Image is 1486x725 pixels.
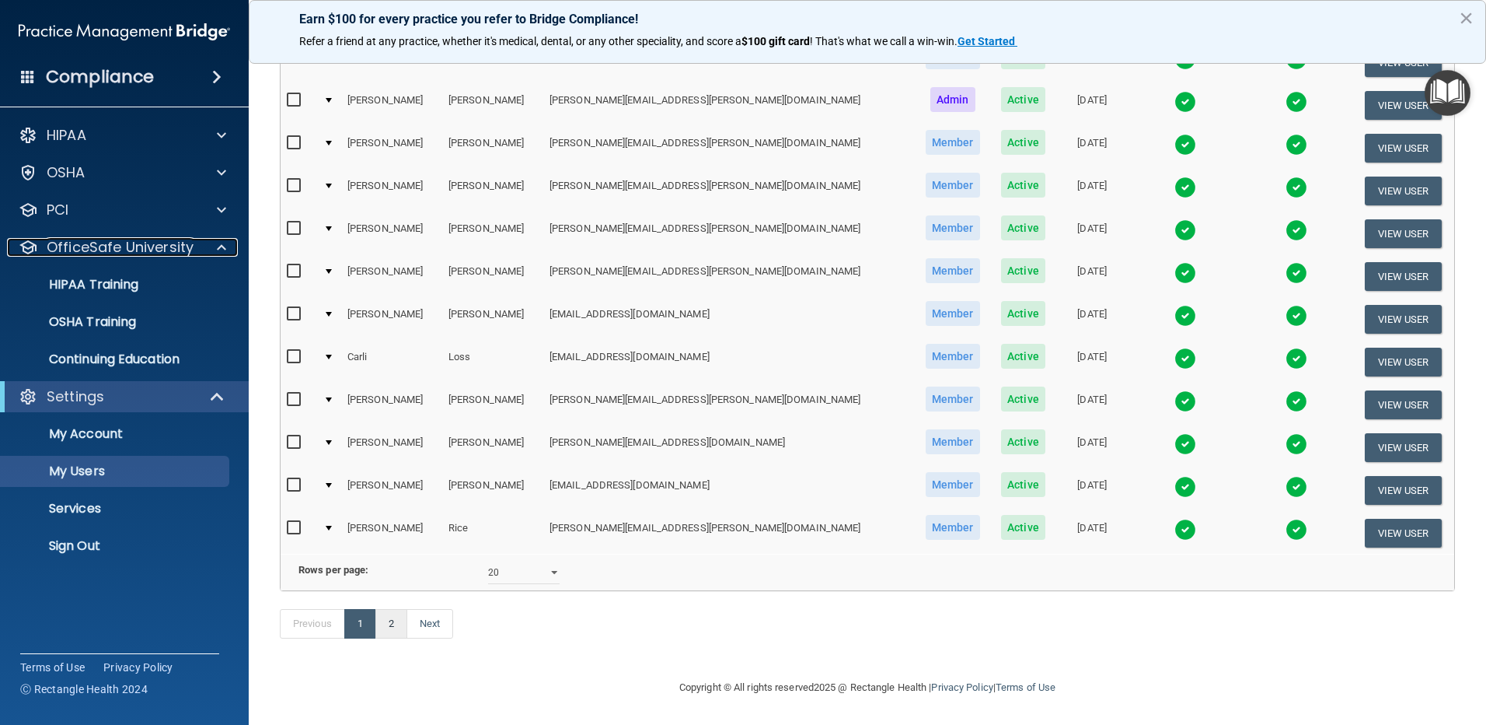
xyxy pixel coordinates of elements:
td: [PERSON_NAME] [442,426,543,469]
button: Close [1459,5,1474,30]
span: Active [1001,429,1045,454]
button: Open Resource Center [1425,70,1470,116]
p: Continuing Education [10,352,222,367]
img: tick.e7d51cea.svg [1285,476,1307,498]
img: tick.e7d51cea.svg [1285,177,1307,198]
img: tick.e7d51cea.svg [1285,433,1307,455]
button: View User [1365,219,1442,248]
p: Earn $100 for every practice you refer to Bridge Compliance! [299,12,1435,26]
a: Terms of Use [996,681,1055,693]
img: tick.e7d51cea.svg [1174,348,1196,370]
a: 1 [344,609,376,639]
p: Settings [47,387,104,406]
p: OfficeSafe University [47,238,194,257]
span: Member [926,173,980,198]
td: [DATE] [1055,384,1128,426]
span: Member [926,515,980,540]
a: OSHA [19,163,226,182]
p: My Account [10,426,222,442]
td: [DATE] [1055,298,1128,341]
a: Terms of Use [20,660,85,675]
img: tick.e7d51cea.svg [1285,91,1307,113]
td: [PERSON_NAME][EMAIL_ADDRESS][PERSON_NAME][DOMAIN_NAME] [543,170,915,212]
td: [PERSON_NAME] [442,170,543,212]
img: tick.e7d51cea.svg [1174,177,1196,198]
button: View User [1365,305,1442,334]
span: Member [926,472,980,497]
td: [PERSON_NAME] [442,255,543,298]
button: View User [1365,391,1442,419]
td: [PERSON_NAME][EMAIL_ADDRESS][DOMAIN_NAME] [543,426,915,469]
td: [PERSON_NAME] [341,212,442,255]
td: [PERSON_NAME] [341,255,442,298]
p: My Users [10,464,222,479]
span: Refer a friend at any practice, whether it's medical, dental, or any other speciality, and score a [299,35,741,47]
td: [PERSON_NAME] [341,426,442,469]
span: Ⓒ Rectangle Health 2024 [20,681,148,697]
img: PMB logo [19,16,230,47]
a: OfficeSafe University [19,238,226,257]
td: [PERSON_NAME] [442,212,543,255]
td: [DATE] [1055,255,1128,298]
td: [PERSON_NAME][EMAIL_ADDRESS][PERSON_NAME][DOMAIN_NAME] [543,384,915,426]
img: tick.e7d51cea.svg [1174,519,1196,541]
img: tick.e7d51cea.svg [1285,519,1307,541]
img: tick.e7d51cea.svg [1285,391,1307,412]
td: [EMAIL_ADDRESS][DOMAIN_NAME] [543,298,915,341]
img: tick.e7d51cea.svg [1285,134,1307,156]
td: [PERSON_NAME] [442,298,543,341]
td: [DATE] [1055,512,1128,554]
td: [PERSON_NAME] [341,127,442,170]
a: Settings [19,387,225,406]
img: tick.e7d51cea.svg [1285,262,1307,284]
span: Member [926,344,980,369]
td: Rice [442,512,543,554]
td: [EMAIL_ADDRESS][DOMAIN_NAME] [543,469,915,512]
td: [DATE] [1055,212,1128,255]
span: Member [926,301,980,326]
td: [DATE] [1055,170,1128,212]
img: tick.e7d51cea.svg [1174,91,1196,113]
td: [PERSON_NAME] [442,127,543,170]
span: Active [1001,515,1045,540]
button: View User [1365,476,1442,505]
span: Active [1001,387,1045,412]
img: tick.e7d51cea.svg [1174,476,1196,498]
td: [PERSON_NAME][EMAIL_ADDRESS][PERSON_NAME][DOMAIN_NAME] [543,84,915,127]
span: Active [1001,130,1045,155]
td: [PERSON_NAME] [341,384,442,426]
a: 2 [375,609,407,639]
img: tick.e7d51cea.svg [1174,219,1196,241]
img: tick.e7d51cea.svg [1285,305,1307,327]
h4: Compliance [46,66,154,88]
span: Active [1001,301,1045,326]
button: View User [1365,91,1442,120]
button: View User [1365,348,1442,377]
p: HIPAA Training [10,277,138,292]
a: Privacy Policy [931,681,992,693]
p: PCI [47,201,68,219]
span: Member [926,258,980,283]
a: Privacy Policy [103,660,173,675]
p: OSHA [47,163,85,182]
span: Member [926,429,980,454]
img: tick.e7d51cea.svg [1174,262,1196,284]
a: PCI [19,201,226,219]
a: HIPAA [19,126,226,145]
div: Copyright © All rights reserved 2025 @ Rectangle Health | | [584,663,1151,713]
td: [DATE] [1055,469,1128,512]
td: [PERSON_NAME] [442,84,543,127]
p: Sign Out [10,538,222,554]
a: Next [406,609,453,639]
td: [PERSON_NAME] [341,170,442,212]
span: Member [926,130,980,155]
td: [PERSON_NAME] [341,469,442,512]
p: Services [10,501,222,517]
td: [PERSON_NAME][EMAIL_ADDRESS][PERSON_NAME][DOMAIN_NAME] [543,512,915,554]
td: [DATE] [1055,426,1128,469]
td: [PERSON_NAME] [341,84,442,127]
td: [PERSON_NAME][EMAIL_ADDRESS][PERSON_NAME][DOMAIN_NAME] [543,255,915,298]
td: [PERSON_NAME][EMAIL_ADDRESS][PERSON_NAME][DOMAIN_NAME] [543,127,915,170]
span: Active [1001,173,1045,198]
a: Previous [280,609,345,639]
